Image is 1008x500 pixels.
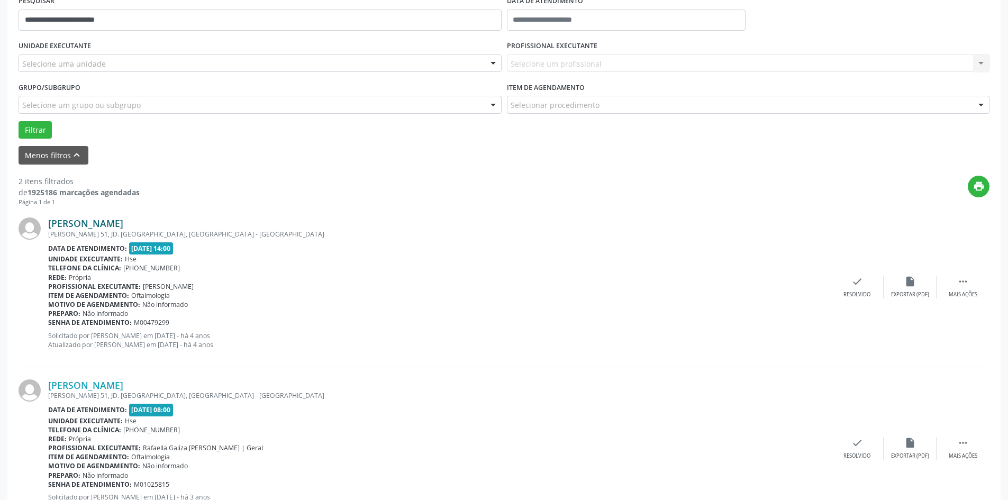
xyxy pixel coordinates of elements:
i:  [957,276,969,287]
p: Solicitado por [PERSON_NAME] em [DATE] - há 4 anos Atualizado por [PERSON_NAME] em [DATE] - há 4 ... [48,331,831,349]
span: Selecionar procedimento [511,99,600,111]
i:  [957,437,969,449]
label: PROFISSIONAL EXECUTANTE [507,38,597,54]
i: keyboard_arrow_up [71,149,83,161]
span: Não informado [83,471,128,480]
button: print [968,176,989,197]
b: Preparo: [48,471,80,480]
b: Rede: [48,273,67,282]
b: Unidade executante: [48,416,123,425]
label: Item de agendamento [507,79,585,96]
b: Telefone da clínica: [48,425,121,434]
span: Hse [125,416,137,425]
span: Própria [69,273,91,282]
b: Motivo de agendamento: [48,461,140,470]
label: UNIDADE EXECUTANTE [19,38,91,54]
div: de [19,187,140,198]
div: Resolvido [843,452,870,460]
span: Selecione uma unidade [22,58,106,69]
b: Telefone da clínica: [48,263,121,272]
i: check [851,437,863,449]
b: Senha de atendimento: [48,480,132,489]
span: Não informado [142,461,188,470]
span: Oftalmologia [131,452,170,461]
span: Hse [125,254,137,263]
b: Senha de atendimento: [48,318,132,327]
span: [PHONE_NUMBER] [123,263,180,272]
i: print [973,180,985,192]
i: check [851,276,863,287]
div: [PERSON_NAME] 51, JD. [GEOGRAPHIC_DATA], [GEOGRAPHIC_DATA] - [GEOGRAPHIC_DATA] [48,230,831,239]
div: Exportar (PDF) [891,291,929,298]
span: [DATE] 08:00 [129,404,174,416]
span: M00479299 [134,318,169,327]
b: Rede: [48,434,67,443]
b: Preparo: [48,309,80,318]
span: M01025815 [134,480,169,489]
b: Data de atendimento: [48,244,127,253]
img: img [19,217,41,240]
b: Item de agendamento: [48,291,129,300]
div: Mais ações [949,452,977,460]
div: 2 itens filtrados [19,176,140,187]
b: Unidade executante: [48,254,123,263]
i: insert_drive_file [904,437,916,449]
div: Página 1 de 1 [19,198,140,207]
span: Oftalmologia [131,291,170,300]
span: [DATE] 14:00 [129,242,174,254]
span: Própria [69,434,91,443]
span: [PERSON_NAME] [143,282,194,291]
b: Data de atendimento: [48,405,127,414]
button: Filtrar [19,121,52,139]
button: Menos filtroskeyboard_arrow_up [19,146,88,165]
b: Item de agendamento: [48,452,129,461]
span: Rafaella Galiza [PERSON_NAME] | Geral [143,443,263,452]
div: [PERSON_NAME] 51, JD. [GEOGRAPHIC_DATA], [GEOGRAPHIC_DATA] - [GEOGRAPHIC_DATA] [48,391,831,400]
div: Mais ações [949,291,977,298]
i: insert_drive_file [904,276,916,287]
div: Resolvido [843,291,870,298]
b: Motivo de agendamento: [48,300,140,309]
b: Profissional executante: [48,443,141,452]
span: Selecione um grupo ou subgrupo [22,99,141,111]
span: [PHONE_NUMBER] [123,425,180,434]
a: [PERSON_NAME] [48,217,123,229]
div: Exportar (PDF) [891,452,929,460]
span: Não informado [142,300,188,309]
b: Profissional executante: [48,282,141,291]
span: Não informado [83,309,128,318]
strong: 1925186 marcações agendadas [28,187,140,197]
img: img [19,379,41,402]
label: Grupo/Subgrupo [19,79,80,96]
a: [PERSON_NAME] [48,379,123,391]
